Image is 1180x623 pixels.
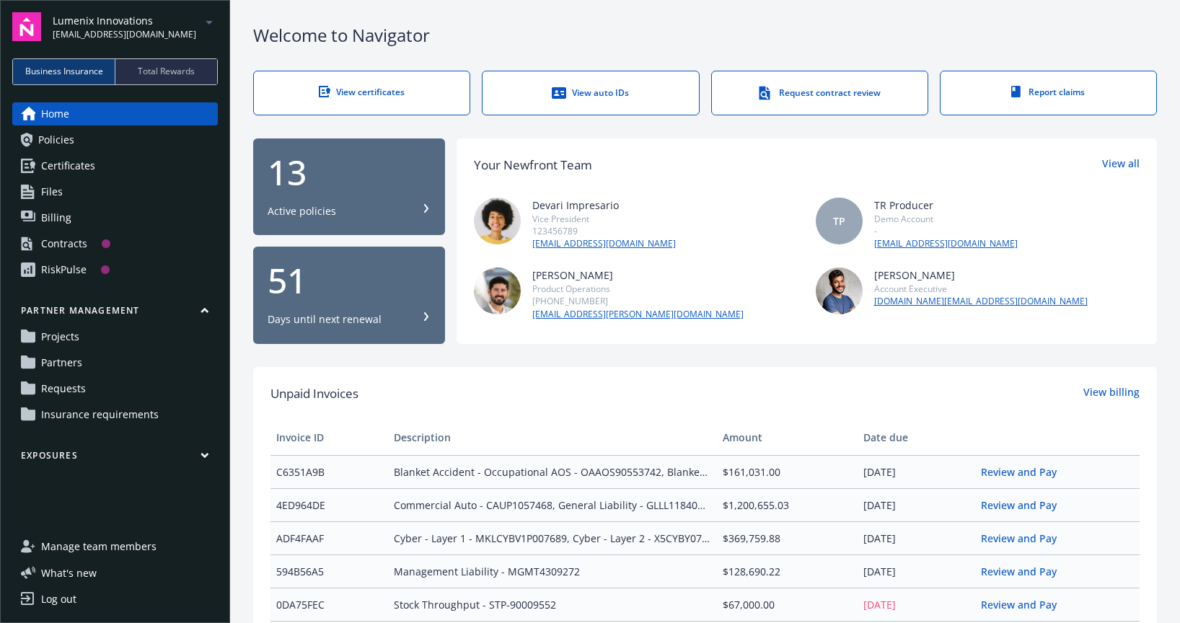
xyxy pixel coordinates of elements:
span: What ' s new [41,565,97,580]
a: [EMAIL_ADDRESS][DOMAIN_NAME] [874,237,1018,250]
td: 594B56A5 [270,554,388,588]
div: Days until next renewal [268,312,382,327]
button: Partner management [12,304,218,322]
td: $67,000.00 [717,588,858,621]
a: Contracts [12,232,218,255]
td: [DATE] [858,455,975,488]
div: 123456789 [532,225,676,237]
div: Log out [41,588,76,611]
div: View certificates [283,86,441,98]
span: Home [41,102,69,125]
td: 0DA75FEC [270,588,388,621]
div: Demo Account [874,213,1018,225]
td: [DATE] [858,588,975,621]
span: Policies [38,128,74,151]
div: Your Newfront Team [474,156,592,174]
span: Stock Throughput - STP-90009552 [394,597,711,612]
td: [DATE] [858,488,975,521]
td: $1,200,655.03 [717,488,858,521]
div: 51 [268,263,431,298]
a: View auto IDs [482,71,699,115]
a: View certificates [253,71,470,115]
button: What's new [12,565,120,580]
button: 51Days until next renewal [253,247,445,344]
span: Manage team members [41,535,157,558]
a: Projects [12,325,218,348]
span: Certificates [41,154,95,177]
td: [DATE] [858,554,975,588]
img: navigator-logo.svg [12,12,41,41]
a: Billing [12,206,218,229]
div: Report claims [969,86,1127,98]
img: photo [474,198,521,244]
div: Contracts [41,232,87,255]
div: [PERSON_NAME] [532,268,744,283]
div: Account Executive [874,283,1088,295]
button: 13Active policies [253,138,445,236]
span: Files [41,180,63,203]
div: Active policies [268,204,336,218]
span: Total Rewards [138,65,195,78]
span: Projects [41,325,79,348]
a: Review and Pay [981,565,1068,578]
span: Cyber - Layer 1 - MKLCYBV1P007689, Cyber - Layer 2 - X5CYBY070201NC, Cyber - Layer 3 - CX3LPY0387... [394,531,711,546]
a: Review and Pay [981,531,1068,545]
a: Policies [12,128,218,151]
a: View billing [1083,384,1140,403]
td: $128,690.22 [717,554,858,588]
a: Manage team members [12,535,218,558]
span: Insurance requirements [41,403,159,426]
div: 13 [268,155,431,190]
a: Report claims [940,71,1157,115]
div: - [874,225,1018,237]
a: Home [12,102,218,125]
div: Welcome to Navigator [253,23,1157,48]
button: Lumenix Innovations[EMAIL_ADDRESS][DOMAIN_NAME]arrowDropDown [53,12,218,41]
a: Partners [12,351,218,374]
div: [PHONE_NUMBER] [532,295,744,307]
a: Certificates [12,154,218,177]
div: View auto IDs [511,86,669,100]
span: Requests [41,377,86,400]
img: photo [474,268,521,314]
th: Amount [717,420,858,455]
div: Product Operations [532,283,744,295]
a: Requests [12,377,218,400]
img: photo [816,268,863,314]
a: Request contract review [711,71,928,115]
td: $369,759.88 [717,521,858,554]
span: Lumenix Innovations [53,13,196,28]
th: Date due [858,420,975,455]
a: [DOMAIN_NAME][EMAIL_ADDRESS][DOMAIN_NAME] [874,295,1088,308]
div: Vice President [532,213,676,225]
a: RiskPulse [12,258,218,281]
td: [DATE] [858,521,975,554]
th: Invoice ID [270,420,388,455]
a: [EMAIL_ADDRESS][PERSON_NAME][DOMAIN_NAME] [532,308,744,321]
button: Exposures [12,449,218,467]
div: TR Producer [874,198,1018,213]
a: Review and Pay [981,498,1068,512]
span: Partners [41,351,82,374]
td: ADF4FAAF [270,521,388,554]
div: Devari Impresario [532,198,676,213]
a: Review and Pay [981,465,1068,479]
a: arrowDropDown [201,13,218,30]
span: [EMAIL_ADDRESS][DOMAIN_NAME] [53,28,196,41]
span: Billing [41,206,71,229]
div: [PERSON_NAME] [874,268,1088,283]
a: Review and Pay [981,598,1068,611]
td: $161,031.00 [717,455,858,488]
div: RiskPulse [41,258,87,281]
td: 4ED964DE [270,488,388,521]
span: Commercial Auto - CAUP1057468, General Liability - GLLL1184036, Workers Compensation - VL0553739-... [394,498,711,513]
span: Blanket Accident - Occupational AOS - OAAOS90553742, Blanket Accident - [MEDICAL_DATA] CA - OACA1... [394,464,711,480]
div: Request contract review [741,86,899,100]
th: Description [388,420,717,455]
a: Files [12,180,218,203]
span: TP [833,213,845,229]
a: [EMAIL_ADDRESS][DOMAIN_NAME] [532,237,676,250]
td: C6351A9B [270,455,388,488]
a: View all [1102,156,1140,174]
span: Unpaid Invoices [270,384,358,403]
